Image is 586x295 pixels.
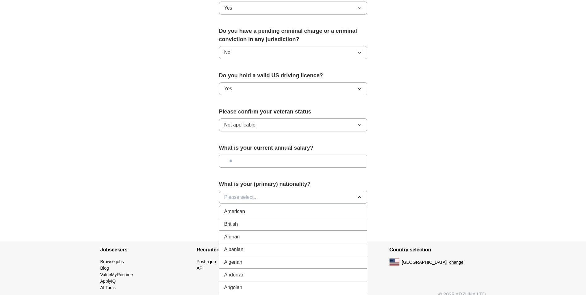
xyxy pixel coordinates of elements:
span: American [224,208,245,215]
span: Albanian [224,246,243,253]
label: Do you hold a valid US driving licence? [219,71,367,80]
span: Yes [224,4,232,12]
label: What is your (primary) nationality? [219,180,367,188]
span: [GEOGRAPHIC_DATA] [402,259,447,266]
a: Blog [100,266,109,271]
a: ValueMyResume [100,272,133,277]
button: Please select... [219,191,367,204]
label: Do you have a pending criminal charge or a criminal conviction in any jurisdiction? [219,27,367,44]
img: US flag [390,259,399,266]
span: Not applicable [224,121,255,129]
a: ApplyIQ [100,279,116,284]
span: Yes [224,85,232,92]
a: AI Tools [100,285,116,290]
span: Afghan [224,233,240,241]
span: Andorran [224,271,245,279]
button: Yes [219,2,367,15]
button: change [449,259,463,266]
span: Please select... [224,194,258,201]
a: API [197,266,204,271]
a: Browse jobs [100,259,124,264]
span: Angolan [224,284,242,291]
button: Not applicable [219,118,367,131]
label: What is your current annual salary? [219,144,367,152]
h4: Country selection [390,241,486,259]
button: Yes [219,82,367,95]
a: Post a job [197,259,216,264]
span: British [224,220,238,228]
span: Algerian [224,259,242,266]
span: No [224,49,230,56]
button: No [219,46,367,59]
label: Please confirm your veteran status [219,108,367,116]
